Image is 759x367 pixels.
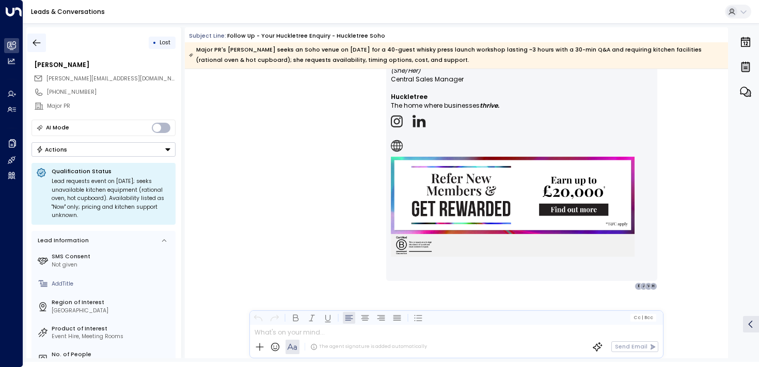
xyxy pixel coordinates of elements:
[480,101,499,110] strong: thrive.
[644,282,653,291] div: V
[252,311,264,324] button: Undo
[52,332,172,341] div: Event Hire, Meeting Rooms
[35,237,89,245] div: Lead Information
[310,343,427,351] div: The agent signature is added automatically
[634,315,653,320] span: Cc Bcc
[641,315,643,320] span: |
[47,88,176,96] div: [PHONE_NUMBER]
[153,36,156,49] div: •
[227,32,385,40] div: Follow up - Your Huckletree Enquiry - Huckletree Soho
[52,253,172,261] label: SMS Consent
[34,60,176,70] div: [PERSON_NAME]
[52,325,172,333] label: Product of Interest
[52,177,171,220] div: Lead requests event on [DATE]; seeks unavailable kitchen equipment (rational oven, hot cupboard)....
[52,168,171,175] p: Qualification Status
[46,123,69,133] div: AI Mode
[52,261,172,269] div: Not given
[391,92,428,101] strong: Huckletree
[189,45,723,65] div: Major PR's [PERSON_NAME] seeks an Soho venue on [DATE] for a 40-guest whisky press launch worksho...
[31,142,176,157] div: Button group with a nested menu
[640,282,648,291] div: J
[391,102,480,110] span: The home where businesses
[52,298,172,307] label: Region of Interest
[47,102,176,110] div: Major PR
[46,75,176,83] span: vicky@majorpr.co.uk
[160,39,170,46] span: Lost
[31,7,105,16] a: Leads & Conversations
[268,311,280,324] button: Redo
[391,66,420,75] em: (She/Her)
[31,142,176,157] button: Actions
[46,75,185,82] span: [PERSON_NAME][EMAIL_ADDRESS][DOMAIN_NAME]
[36,146,68,153] div: Actions
[635,282,643,291] div: E
[189,32,226,40] span: Subject Line:
[391,157,635,256] img: https://www.huckletree.com/refer-someone
[650,282,658,291] div: H
[391,75,464,84] span: Central Sales Manager
[630,314,656,321] button: Cc|Bcc
[52,307,172,315] div: [GEOGRAPHIC_DATA]
[52,280,172,288] div: AddTitle
[52,351,172,359] label: No. of People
